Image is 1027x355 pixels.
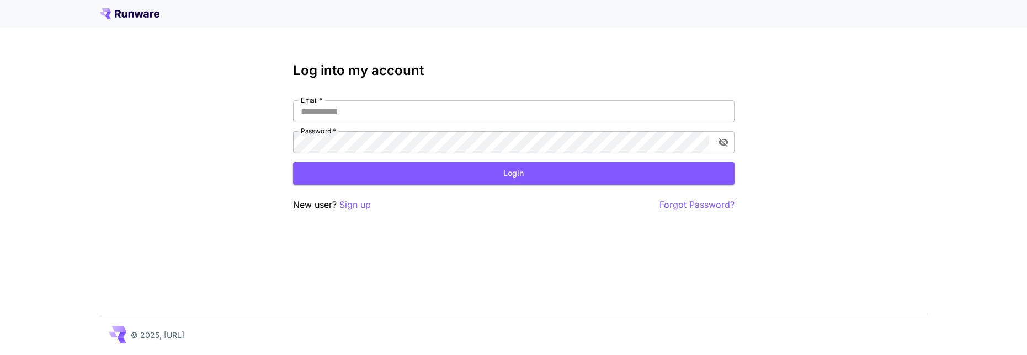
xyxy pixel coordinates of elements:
[659,198,735,212] button: Forgot Password?
[131,329,184,341] p: © 2025, [URL]
[293,63,735,78] h3: Log into my account
[339,198,371,212] button: Sign up
[293,198,371,212] p: New user?
[714,132,733,152] button: toggle password visibility
[301,95,322,105] label: Email
[301,126,336,136] label: Password
[293,162,735,185] button: Login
